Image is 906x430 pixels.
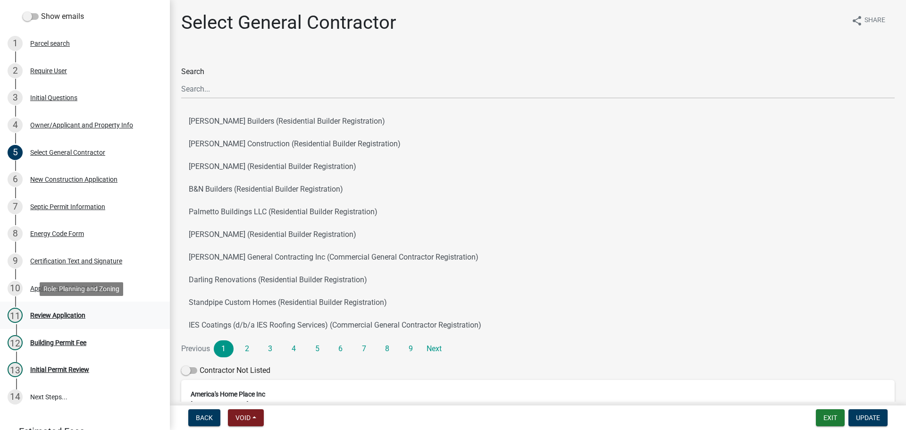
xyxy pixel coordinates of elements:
[237,340,257,357] a: 2
[30,339,86,346] div: Building Permit Fee
[8,308,23,323] div: 11
[30,149,105,156] div: Select General Contractor
[30,258,122,264] div: Certification Text and Signature
[30,312,85,319] div: Review Application
[181,201,895,223] button: Palmetto Buildings LLC (Residential Builder Registration)
[30,366,89,373] div: Initial Permit Review
[181,291,895,314] button: Standpipe Custom Homes (Residential Builder Registration)
[235,414,251,422] span: Void
[260,340,280,357] a: 3
[181,133,895,155] button: [PERSON_NAME] Construction (Residential Builder Registration)
[30,40,70,47] div: Parcel search
[30,176,117,183] div: New Construction Application
[30,285,110,292] div: Application Submittal Form
[181,223,895,246] button: [PERSON_NAME] (Residential Builder Registration)
[196,414,213,422] span: Back
[30,94,77,101] div: Initial Questions
[181,79,895,99] input: Search...
[181,110,895,133] button: [PERSON_NAME] Builders (Residential Builder Registration)
[191,390,265,398] strong: America's Home Place Inc
[307,340,327,357] a: 5
[228,409,264,426] button: Void
[30,67,67,74] div: Require User
[864,15,885,26] span: Share
[8,145,23,160] div: 5
[8,281,23,296] div: 10
[30,203,105,210] div: Septic Permit Information
[8,118,23,133] div: 4
[181,155,895,178] button: [PERSON_NAME] (Residential Builder Registration)
[181,269,895,291] button: Darling Renovations (Residential Builder Registration)
[8,199,23,214] div: 7
[8,362,23,377] div: 13
[8,172,23,187] div: 6
[188,409,220,426] button: Back
[181,365,270,376] label: Contractor Not Listed
[8,63,23,78] div: 2
[816,409,845,426] button: Exit
[23,11,84,22] label: Show emails
[8,389,23,405] div: 14
[8,36,23,51] div: 1
[40,282,123,296] div: Role: Planning and Zoning
[856,414,880,422] span: Update
[181,246,895,269] button: [PERSON_NAME] General Contracting Inc (Commercial General Contractor Registration)
[8,226,23,241] div: 8
[284,340,304,357] a: 4
[30,230,84,237] div: Energy Code Form
[848,409,888,426] button: Update
[181,68,204,76] label: Search
[844,11,893,30] button: shareShare
[181,314,895,337] button: IES Coatings (d/b/a IES Roofing Services) (Commercial General Contractor Registration)
[424,340,444,357] a: Next
[8,90,23,105] div: 3
[377,340,397,357] a: 8
[851,15,863,26] i: share
[401,340,421,357] a: 9
[30,122,133,128] div: Owner/Applicant and Property Info
[354,340,374,357] a: 7
[181,11,396,34] h1: Select General Contractor
[331,340,351,357] a: 6
[181,340,895,357] nav: Page navigation
[8,253,23,269] div: 9
[214,340,234,357] a: 1
[181,178,895,201] button: B&N Builders (Residential Builder Registration)
[8,335,23,350] div: 12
